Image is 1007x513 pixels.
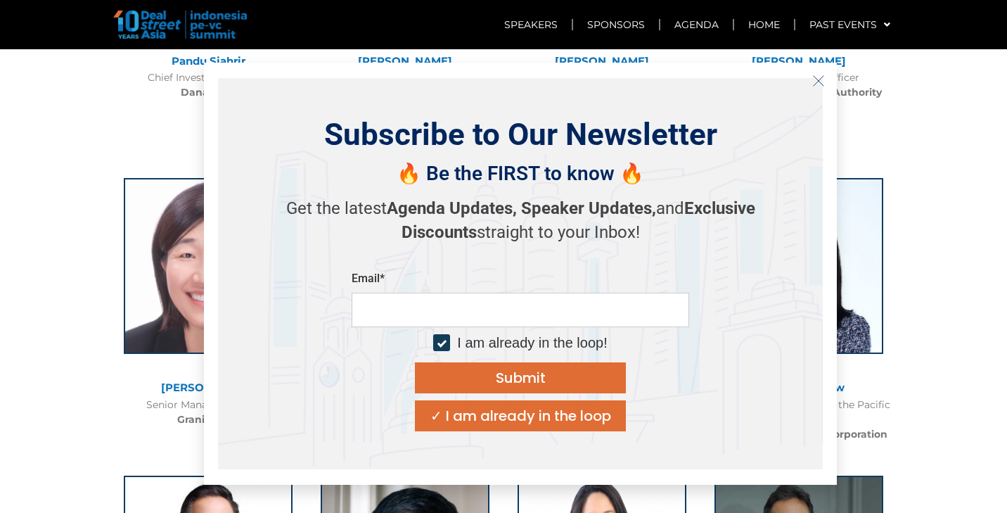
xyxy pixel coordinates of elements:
a: Pandu Sjahrir [172,54,245,68]
a: Agenda [660,8,733,41]
b: Danantara [181,86,236,99]
a: [PERSON_NAME] [161,381,255,394]
a: Sponsors [573,8,659,41]
a: Past Events [795,8,904,41]
a: Speakers [490,8,572,41]
b: Granite Asia [177,413,240,426]
div: Senior Managing Partner [117,398,300,427]
a: [PERSON_NAME] [358,54,452,68]
a: Huai Fong Chew [754,381,845,394]
div: Chief Investment Officer [117,70,300,100]
a: [PERSON_NAME] [752,54,846,68]
a: [PERSON_NAME] [555,54,649,68]
img: Jenny Lee [124,178,293,354]
a: Home [734,8,794,41]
